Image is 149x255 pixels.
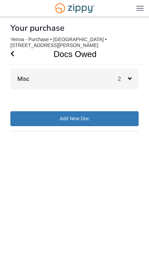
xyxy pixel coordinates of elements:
h1: Docs Owed [5,44,136,65]
a: Add New Doc [10,111,139,126]
h1: Your purchase [10,23,64,32]
span: 2 [118,76,128,82]
div: Yenna - Purchase • [GEOGRAPHIC_DATA] • [STREET_ADDRESS][PERSON_NAME] [10,37,139,48]
a: Misc [10,76,29,82]
img: Mobile Dropdown Menu [136,6,144,11]
a: Go Back [10,44,14,65]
